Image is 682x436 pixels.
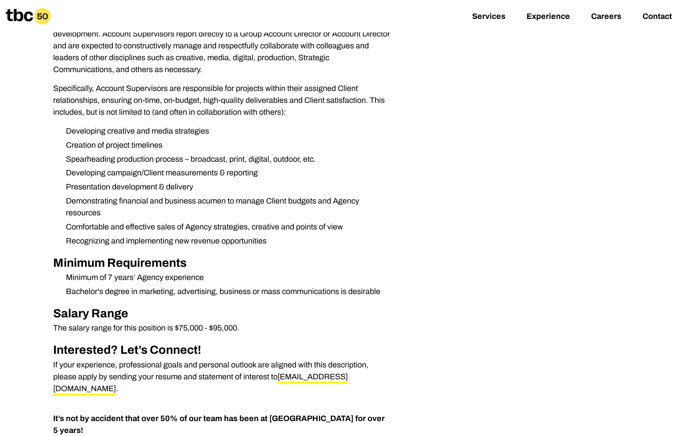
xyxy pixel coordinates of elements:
li: Demonstrating financial and business acumen to manage Client budgets and Agency resources [59,195,390,219]
li: Recognizing and implementing new revenue opportunities [59,235,390,247]
li: Presentation development & delivery [59,181,390,193]
li: Creation of project timelines [59,139,390,151]
li: Comfortable and effective sales of Agency strategies, creative and points of view [59,221,390,233]
p: The salary range for this position is $75,000 - $95,000. [53,322,390,334]
a: Careers [591,12,621,22]
li: Developing creative and media strategies [59,125,390,137]
strong: It’s not by accident that over 50% of our team has been at [GEOGRAPHIC_DATA] for over 5 years! [53,414,385,435]
p: Specifically, Account Supervisors are responsible for projects within their assigned Client relat... [53,83,390,118]
a: Contact [642,12,672,22]
a: Experience [527,12,570,22]
h2: Salary Range [53,305,390,323]
h2: Interested? Let’s Connect! [53,341,390,359]
li: Minimum of 7 years’ Agency experience [59,272,390,283]
li: Spearheading production process – broadcast, print, digital, outdoor, etc. [59,153,390,165]
li: Developing campaign/Client measurements & reporting [59,167,390,179]
p: If your experience, professional goals and personal outlook are aligned with this description, pl... [53,359,390,395]
h2: Minimum Requirements [53,254,390,272]
li: Bachelor's degree in marketing, advertising, business or mass communications is desirable [59,286,390,298]
a: Services [472,12,505,22]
